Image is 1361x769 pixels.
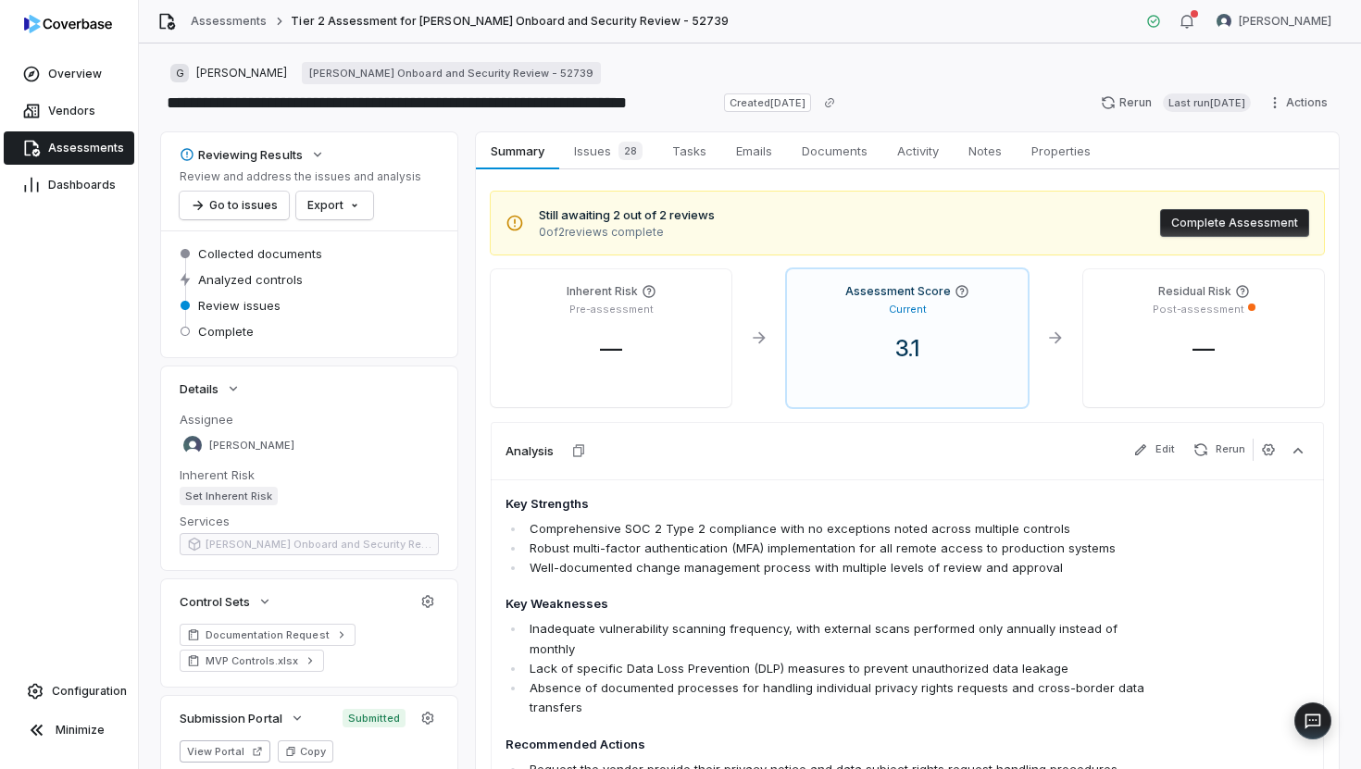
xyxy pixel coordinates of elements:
span: — [585,335,637,362]
span: Review issues [198,297,281,314]
span: Documents [794,139,875,163]
button: Rerun [1186,439,1253,461]
a: Vendors [4,94,134,128]
p: Current [889,303,927,316]
span: Tier 2 Assessment for [PERSON_NAME] Onboard and Security Review - 52739 [291,14,729,29]
button: Complete Assessment [1160,209,1309,237]
span: Assessments [48,141,124,155]
a: Assessments [4,131,134,165]
dt: Assignee [180,411,439,428]
p: Pre-assessment [569,303,654,316]
button: G[PERSON_NAME] [165,56,293,90]
button: View Portal [180,740,270,763]
span: Vendors [48,104,95,118]
a: Overview [4,57,134,91]
span: Complete [198,323,254,340]
li: Robust multi-factor authentication (MFA) implementation for all remote access to production systems [525,539,1148,558]
img: Samuel Folarin avatar [1217,14,1231,29]
h4: Recommended Actions [506,736,1148,754]
dt: Services [180,513,439,529]
span: Issues [567,138,650,164]
span: Properties [1024,139,1098,163]
span: [PERSON_NAME] [196,66,287,81]
a: Assessments [191,14,267,29]
span: — [1178,335,1230,362]
button: Details [174,372,246,405]
span: Overview [48,67,102,81]
span: Activity [890,139,946,163]
h4: Inherent Risk [567,284,638,299]
a: Configuration [7,675,131,708]
span: Summary [483,139,551,163]
img: Samuel Folarin avatar [183,436,202,454]
span: MVP Controls.xlsx [206,653,298,668]
a: MVP Controls.xlsx [180,650,324,672]
dt: Inherent Risk [180,466,439,483]
li: Lack of specific Data Loss Prevention (DLP) measures to prevent unauthorized data leakage [525,659,1148,678]
button: Copy link [813,86,846,119]
span: Analyzed controls [198,271,303,288]
span: Details [180,380,219,397]
span: Submission Portal [180,710,282,726]
button: Export [296,192,373,219]
h4: Assessment Score [845,284,951,299]
h4: Key Weaknesses [506,595,1148,614]
span: Submitted [343,709,406,727]
span: 28 [618,142,643,160]
li: Absence of documented processes for handling individual privacy rights requests and cross-border ... [525,678,1148,717]
span: Minimize [56,723,105,738]
button: Copy [278,740,333,763]
span: 3.1 [880,335,934,362]
h3: Analysis [506,442,554,459]
a: [PERSON_NAME] Onboard and Security Review - 52739 [302,62,601,84]
h4: Key Strengths [506,495,1148,514]
p: Post-assessment [1153,303,1244,316]
span: [PERSON_NAME] [1239,14,1331,29]
li: Inadequate vulnerability scanning frequency, with external scans performed only annually instead ... [525,619,1148,658]
span: 0 of 2 reviews complete [539,225,715,240]
span: Control Sets [180,593,250,610]
span: Set Inherent Risk [180,487,278,505]
button: Control Sets [174,585,278,618]
span: Documentation Request [206,627,330,642]
button: Go to issues [180,192,289,219]
h4: Residual Risk [1158,284,1231,299]
button: Actions [1262,89,1339,117]
span: Last run [DATE] [1163,93,1251,112]
button: Minimize [7,712,131,749]
button: Samuel Folarin avatar[PERSON_NAME] [1205,7,1342,35]
a: Dashboards [4,168,134,202]
img: Coverbase logo [24,15,112,33]
span: Notes [961,139,1009,163]
button: Reviewing Results [174,138,331,171]
div: Reviewing Results [180,146,303,163]
button: RerunLast run[DATE] [1090,89,1262,117]
span: Emails [729,139,780,163]
span: [PERSON_NAME] [209,439,294,453]
span: Created [DATE] [724,93,811,112]
span: Collected documents [198,245,322,262]
span: Configuration [52,684,127,699]
span: Tasks [665,139,714,163]
p: Review and address the issues and analysis [180,169,421,184]
button: Edit [1126,439,1182,461]
a: Documentation Request [180,624,356,646]
span: Still awaiting 2 out of 2 reviews [539,206,715,225]
li: Comprehensive SOC 2 Type 2 compliance with no exceptions noted across multiple controls [525,519,1148,539]
span: Dashboards [48,178,116,192]
button: Submission Portal [174,701,310,735]
li: Well-documented change management process with multiple levels of review and approval [525,558,1148,577]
